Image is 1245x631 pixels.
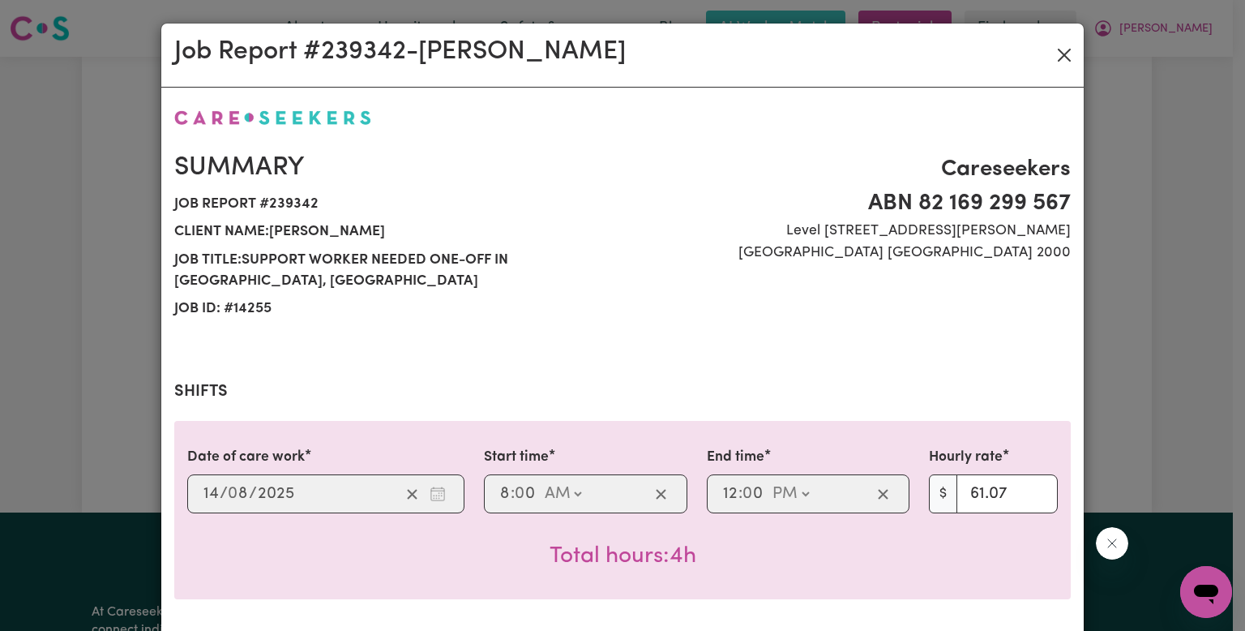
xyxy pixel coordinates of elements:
iframe: Close message [1096,527,1128,560]
span: Need any help? [10,11,98,24]
button: Close [1051,42,1077,68]
button: Enter the date of care work [425,482,451,506]
span: / [249,485,257,503]
span: Careseekers [632,152,1071,187]
input: ---- [257,482,295,506]
span: Client name: [PERSON_NAME] [174,218,613,246]
span: Total hours worked: 4 hours [550,545,696,568]
span: Job ID: # 14255 [174,295,613,323]
span: 0 [742,486,752,502]
span: / [220,485,228,503]
iframe: Button to launch messaging window [1180,566,1232,618]
span: $ [929,474,957,513]
label: Date of care work [187,447,305,468]
button: Clear date [400,482,425,506]
span: 0 [515,486,524,502]
span: ABN 82 169 299 567 [632,187,1071,221]
span: 0 [228,486,237,502]
span: Job report # 239342 [174,191,613,218]
h2: Shifts [174,382,1071,401]
span: Level [STREET_ADDRESS][PERSON_NAME] [632,221,1071,242]
input: -- [743,482,764,506]
input: -- [203,482,220,506]
input: -- [229,482,249,506]
img: Careseekers logo [174,110,371,125]
h2: Job Report # 239342 - [PERSON_NAME] [174,36,626,67]
span: Job title: Support Worker Needed ONE-OFF In [GEOGRAPHIC_DATA], [GEOGRAPHIC_DATA] [174,247,613,296]
label: Hourly rate [929,447,1003,468]
input: -- [516,482,537,506]
span: [GEOGRAPHIC_DATA] [GEOGRAPHIC_DATA] 2000 [632,243,1071,264]
label: Start time [484,447,549,468]
label: End time [707,447,764,468]
span: : [511,485,515,503]
h2: Summary [174,152,613,183]
input: -- [722,482,738,506]
input: -- [499,482,511,506]
span: : [738,485,742,503]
